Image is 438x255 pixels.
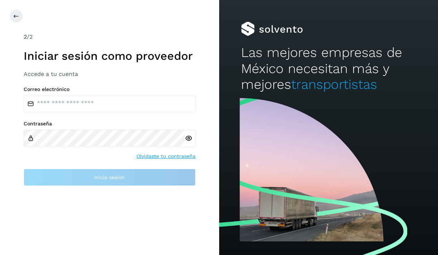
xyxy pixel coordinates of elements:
label: Correo electrónico [24,86,196,92]
a: Olvidaste tu contraseña [136,153,196,160]
span: 2 [24,33,27,40]
h1: Iniciar sesión como proveedor [24,49,196,63]
iframe: reCAPTCHA [55,194,164,222]
h3: Accede a tu cuenta [24,71,196,77]
div: /2 [24,33,196,41]
button: Inicia sesión [24,169,196,186]
h2: Las mejores empresas de México necesitan más y mejores [241,45,416,92]
span: Inicia sesión [94,175,125,180]
span: transportistas [291,77,377,92]
label: Contraseña [24,121,196,127]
